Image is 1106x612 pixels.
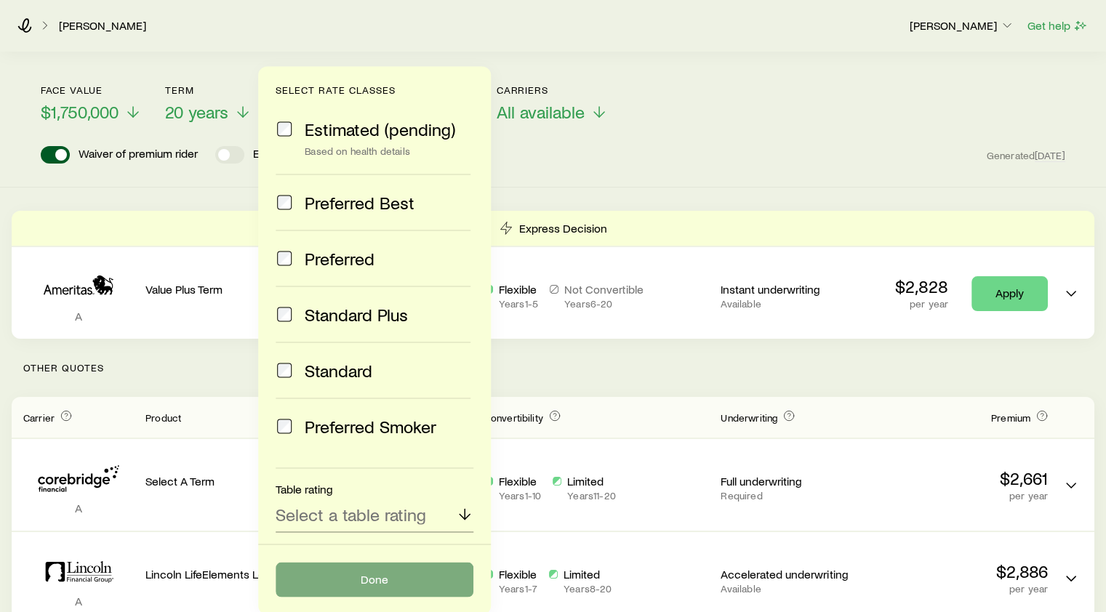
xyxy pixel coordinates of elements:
button: Face value$1,750,000 [41,84,142,123]
p: Full underwriting [721,474,856,488]
a: Apply [971,276,1048,311]
p: Years 1 - 5 [499,298,538,310]
p: per year [867,583,1048,595]
button: [PERSON_NAME] [909,17,1015,35]
span: Product [145,411,181,424]
p: Term [165,84,252,96]
span: All available [497,102,585,122]
div: Hello! Please Log In [6,63,212,76]
span: 20 years [165,102,228,122]
button: Get help [1027,17,1089,34]
p: Face value [41,84,142,96]
p: Flexible [499,474,541,488]
p: Available [721,298,856,310]
span: Generated [987,149,1065,162]
p: Limited [564,567,612,581]
span: Premium [991,411,1030,424]
button: Term20 years [165,84,252,123]
span: Carrier [23,411,55,424]
p: Accelerated underwriting [721,567,856,581]
p: [PERSON_NAME] [910,18,1014,33]
p: Limited [567,474,616,488]
p: Lincoln LifeElements Level Term [145,567,326,581]
p: per year [895,298,948,310]
span: Underwriting [721,411,777,424]
span: Convertibility [484,411,543,424]
p: Years 1 - 7 [499,583,537,595]
p: Other Quotes [12,339,1094,397]
p: Value Plus Term [145,282,326,297]
p: Years 11 - 20 [567,490,616,502]
p: $2,886 [867,561,1048,581]
p: Extended convertibility [253,146,369,164]
p: Instant underwriting [721,282,856,297]
p: $2,828 [895,276,948,297]
input: Estimated (pending) [277,122,292,137]
p: Years 1 - 10 [499,490,541,502]
a: [PERSON_NAME] [58,19,147,33]
p: A [23,501,134,515]
p: $2,661 [867,468,1048,488]
p: Flexible [499,567,537,581]
p: Carriers [497,84,608,96]
p: Not Convertible [564,282,644,297]
span: [DATE] [1035,149,1065,162]
a: Log in [6,103,44,116]
button: Log in [6,102,44,118]
p: Required [721,490,856,502]
p: A [23,594,134,608]
p: Waiver of premium rider [79,146,198,164]
p: Express Decision [519,221,607,235]
p: A [23,309,134,323]
span: $1,750,000 [41,102,119,122]
p: Years 6 - 20 [564,298,644,310]
span: Estimated (pending) [305,119,455,140]
p: Available [721,583,856,595]
div: You will be redirected to our universal log in page. [6,76,212,102]
button: CarriersAll available [497,84,608,123]
p: per year [867,490,1048,502]
p: Flexible [499,282,538,297]
p: Select A Term [145,474,326,488]
div: Term quotes [12,211,1094,339]
p: Years 8 - 20 [564,583,612,595]
img: logo [6,6,105,24]
p: Select rate classes [276,84,473,96]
